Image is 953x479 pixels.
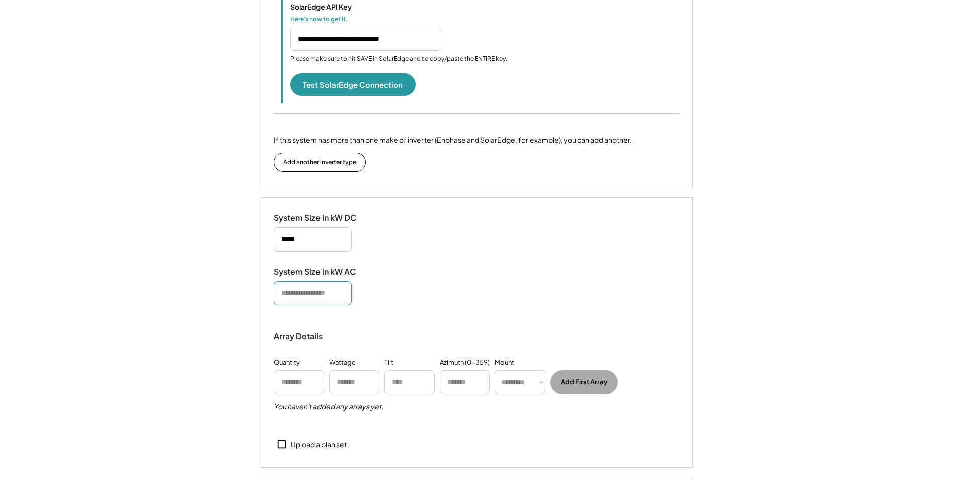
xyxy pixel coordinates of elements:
div: SolarEdge API Key [290,2,391,11]
div: Here's how to get it. [290,15,391,23]
div: Please make sure to hit SAVE in SolarEdge and to copy/paste the ENTIRE key. [290,55,507,63]
div: System Size in kW AC [274,267,374,277]
div: Quantity [274,357,300,368]
div: Upload a plan set [291,440,347,450]
div: Azimuth (0-359) [440,357,490,368]
div: Mount [495,357,514,368]
div: Array Details [274,330,324,342]
button: Add First Array [550,370,618,394]
button: Add another inverter type [274,153,366,172]
div: Tilt [384,357,393,368]
h5: You haven't added any arrays yet. [274,402,383,412]
div: System Size in kW DC [274,213,374,223]
button: Test SolarEdge Connection [290,73,416,96]
div: If this system has more than one make of inverter (Enphase and SolarEdge, for example), you can a... [274,135,632,145]
div: Wattage [329,357,356,368]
